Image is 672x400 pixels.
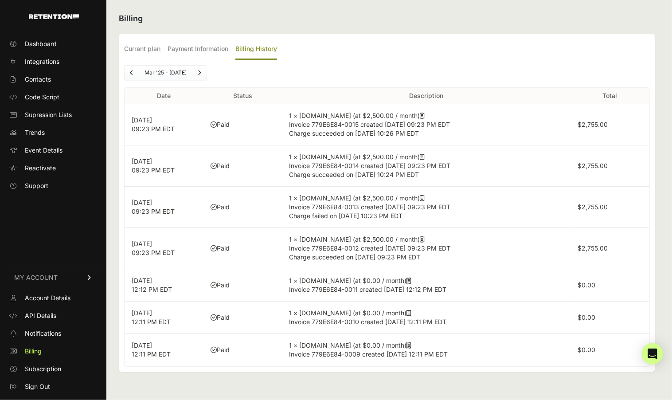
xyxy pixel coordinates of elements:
[25,181,48,190] span: Support
[289,286,446,293] span: Invoice 779E6E84-0011 created [DATE] 12:12 PM EDT
[289,244,450,252] span: Invoice 779E6E84-0012 created [DATE] 09:23 PM EDT
[125,66,139,80] a: Previous
[578,162,608,169] label: $2,755.00
[578,281,595,289] label: $0.00
[29,14,79,19] img: Retention.com
[282,88,570,104] th: Description
[5,344,101,358] a: Billing
[5,90,101,104] a: Code Script
[132,116,196,133] p: [DATE] 09:23 PM EDT
[578,314,595,321] label: $0.00
[289,129,419,137] span: Charge succeeded on [DATE] 10:26 PM EDT
[132,157,196,175] p: [DATE] 09:23 PM EDT
[25,382,50,391] span: Sign Out
[25,329,61,338] span: Notifications
[203,187,282,228] td: Paid
[25,110,72,119] span: Supression Lists
[132,309,196,326] p: [DATE] 12:11 PM EDT
[25,164,56,173] span: Reactivate
[5,72,101,86] a: Contacts
[203,104,282,145] td: Paid
[5,380,101,394] a: Sign Out
[289,171,419,178] span: Charge succeeded on [DATE] 10:24 PM EDT
[235,39,277,60] label: Billing History
[5,108,101,122] a: Supression Lists
[289,318,446,325] span: Invoice 779E6E84-0010 created [DATE] 12:11 PM EDT
[5,125,101,140] a: Trends
[25,128,45,137] span: Trends
[289,121,450,128] span: Invoice 779E6E84-0015 created [DATE] 09:23 PM EDT
[25,39,57,48] span: Dashboard
[203,228,282,269] td: Paid
[132,239,196,257] p: [DATE] 09:23 PM EDT
[25,311,56,320] span: API Details
[124,39,160,60] label: Current plan
[282,187,570,228] td: 1 × [DOMAIN_NAME] (at $2,500.00 / month)
[5,264,101,291] a: MY ACCOUNT
[119,12,655,25] h2: Billing
[289,253,420,261] span: Charge succeeded on [DATE] 09:23 PM EDT
[282,302,570,334] td: 1 × [DOMAIN_NAME] (at $0.00 / month)
[25,365,61,373] span: Subscription
[14,273,58,282] span: MY ACCOUNT
[642,343,663,365] div: Open Intercom Messenger
[25,93,59,102] span: Code Script
[578,244,608,252] label: $2,755.00
[203,334,282,366] td: Paid
[5,37,101,51] a: Dashboard
[5,161,101,175] a: Reactivate
[168,39,228,60] label: Payment Information
[282,145,570,187] td: 1 × [DOMAIN_NAME] (at $2,500.00 / month)
[203,302,282,334] td: Paid
[192,66,207,80] a: Next
[139,69,192,76] li: Mar '25 - [DATE]
[578,203,608,211] label: $2,755.00
[5,362,101,376] a: Subscription
[578,346,595,353] label: $0.00
[570,88,649,104] th: Total
[5,143,101,157] a: Event Details
[25,57,59,66] span: Integrations
[132,276,196,294] p: [DATE] 12:12 PM EDT
[578,121,608,128] label: $2,755.00
[125,88,203,104] th: Date
[5,179,101,193] a: Support
[132,341,196,359] p: [DATE] 12:11 PM EDT
[25,75,51,84] span: Contacts
[25,294,70,302] span: Account Details
[5,309,101,323] a: API Details
[25,347,42,356] span: Billing
[289,203,450,211] span: Invoice 779E6E84-0013 created [DATE] 09:23 PM EDT
[282,269,570,302] td: 1 × [DOMAIN_NAME] (at $0.00 / month)
[282,104,570,145] td: 1 × [DOMAIN_NAME] (at $2,500.00 / month)
[132,198,196,216] p: [DATE] 09:23 PM EDT
[5,291,101,305] a: Account Details
[5,326,101,341] a: Notifications
[289,162,450,169] span: Invoice 779E6E84-0014 created [DATE] 09:23 PM EDT
[25,146,63,155] span: Event Details
[282,334,570,366] td: 1 × [DOMAIN_NAME] (at $0.00 / month)
[5,55,101,69] a: Integrations
[203,269,282,302] td: Paid
[282,228,570,269] td: 1 × [DOMAIN_NAME] (at $2,500.00 / month)
[289,350,448,358] span: Invoice 779E6E84-0009 created [DATE] 12:11 PM EDT
[203,88,282,104] th: Status
[203,145,282,187] td: Paid
[289,212,402,220] span: Charge failed on [DATE] 10:23 PM EDT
